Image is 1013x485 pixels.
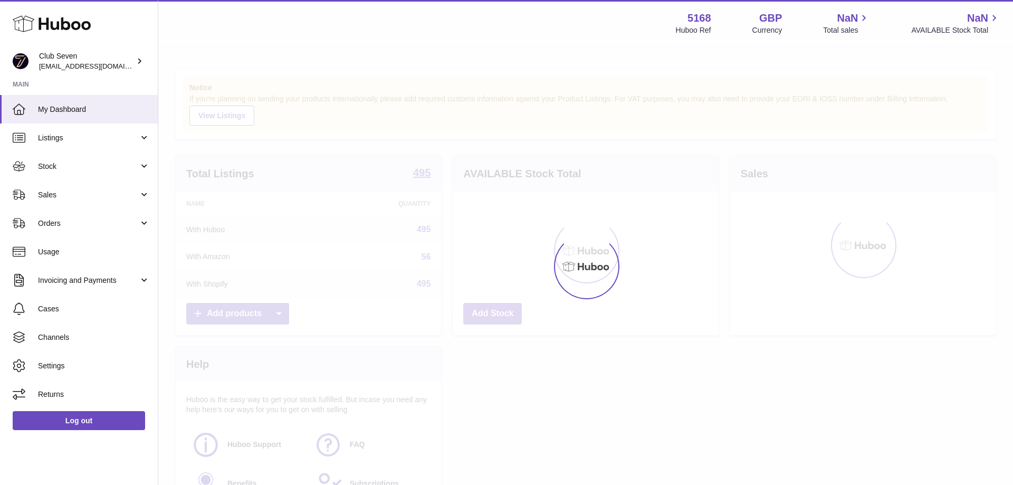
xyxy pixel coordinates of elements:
span: Total sales [823,25,870,35]
span: NaN [967,11,988,25]
span: Orders [38,218,139,229]
a: NaN AVAILABLE Stock Total [911,11,1000,35]
span: My Dashboard [38,104,150,115]
div: Club Seven [39,51,134,71]
span: Returns [38,389,150,400]
div: Huboo Ref [676,25,711,35]
a: NaN Total sales [823,11,870,35]
strong: GBP [759,11,782,25]
span: [EMAIL_ADDRESS][DOMAIN_NAME] [39,62,155,70]
span: Usage [38,247,150,257]
div: Currency [752,25,782,35]
span: Settings [38,361,150,371]
span: NaN [837,11,858,25]
span: Stock [38,161,139,172]
span: Invoicing and Payments [38,275,139,286]
span: Listings [38,133,139,143]
span: Cases [38,304,150,314]
span: AVAILABLE Stock Total [911,25,1000,35]
span: Channels [38,332,150,343]
img: info@wearclubseven.com [13,53,28,69]
strong: 5168 [687,11,711,25]
span: Sales [38,190,139,200]
a: Log out [13,411,145,430]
